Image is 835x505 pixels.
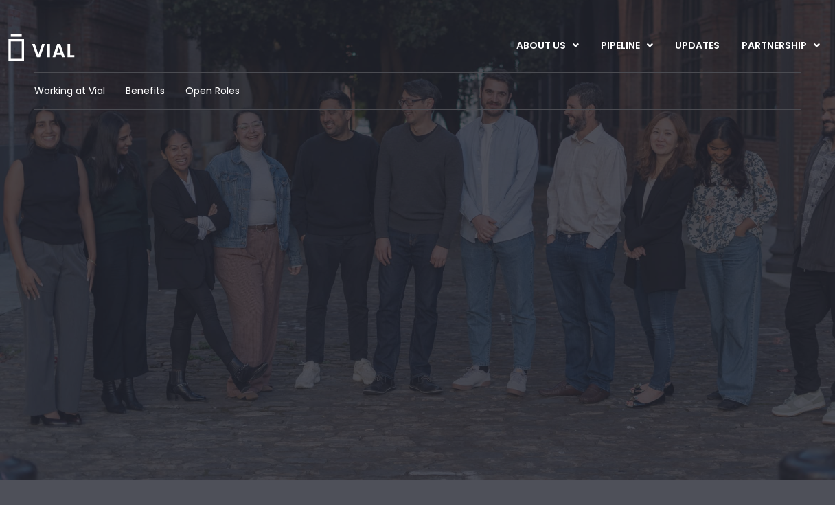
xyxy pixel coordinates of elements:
[590,34,663,58] a: PIPELINEMenu Toggle
[664,34,730,58] a: UPDATES
[731,34,831,58] a: PARTNERSHIPMenu Toggle
[126,84,165,98] a: Benefits
[185,84,240,98] a: Open Roles
[34,84,105,98] a: Working at Vial
[505,34,589,58] a: ABOUT USMenu Toggle
[7,34,76,61] img: Vial Logo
